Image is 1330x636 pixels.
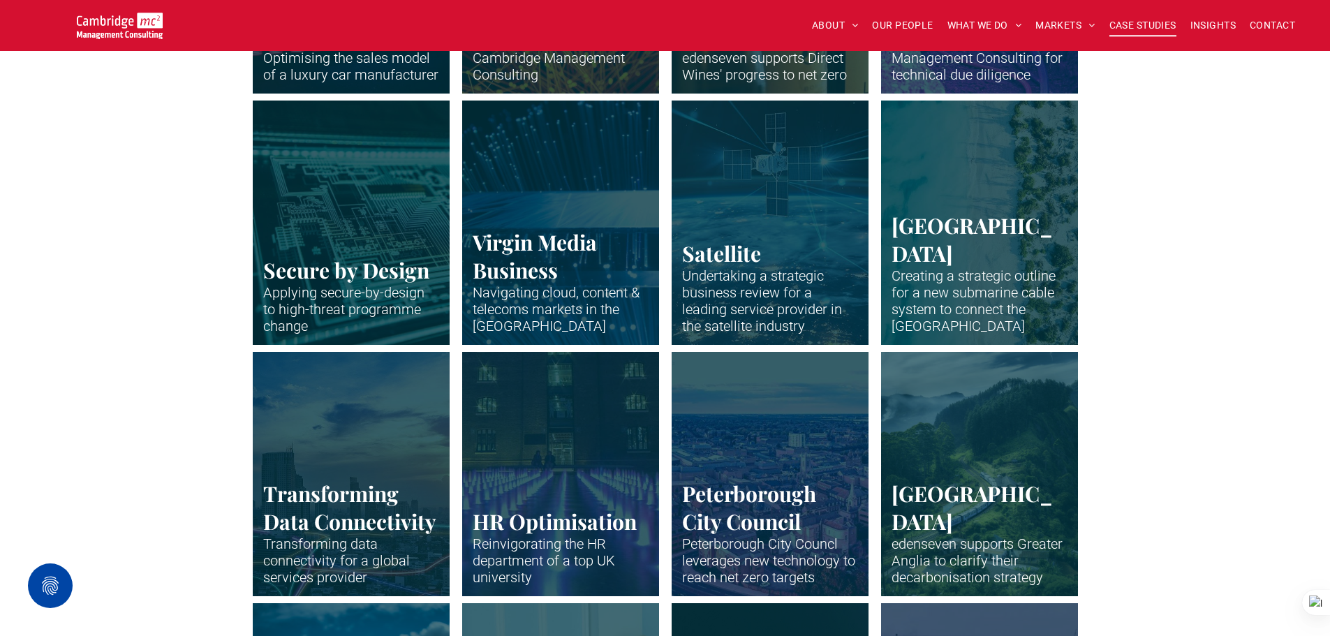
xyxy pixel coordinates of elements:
a: OUR PEOPLE [865,15,940,36]
a: CASE STUDIES [1102,15,1183,36]
a: Drone shot of Peterborough [672,352,869,596]
a: Satellite in the Earth's orbit with blue lines showing telecoms connections [672,101,869,345]
a: Neon lines snaking through a high-rise city at dawn [253,352,450,596]
a: Circuit board in stark neon blue outlines [253,101,450,345]
a: Satellite in the Earth's orbit with blue lines showing telecoms connections [875,93,1084,352]
a: CONTACT [1243,15,1302,36]
img: Go to Homepage [77,13,163,39]
a: INSIGHTS [1183,15,1243,36]
a: Neon blue fibre wires. [462,352,659,596]
a: WHAT WE DO [940,15,1029,36]
a: Aerial view of a train in a green landscape. [881,352,1078,596]
a: Neon blue fibre wires. [462,101,659,345]
a: ABOUT [805,15,866,36]
a: MARKETS [1028,15,1102,36]
a: Your Business Transformed | Cambridge Management Consulting [77,15,163,29]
